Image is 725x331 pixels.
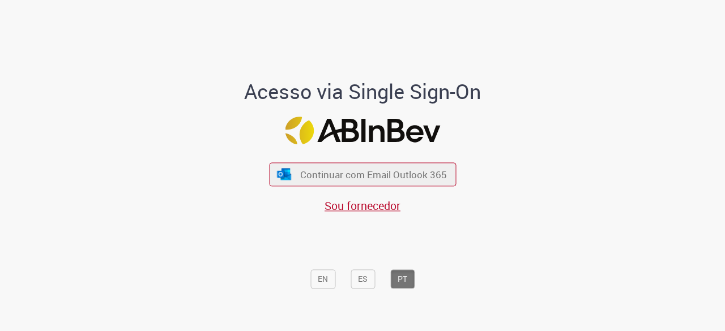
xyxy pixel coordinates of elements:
[269,163,456,186] button: ícone Azure/Microsoft 360 Continuar com Email Outlook 365
[206,81,520,104] h1: Acesso via Single Sign-On
[325,198,400,213] a: Sou fornecedor
[351,270,375,289] button: ES
[310,270,335,289] button: EN
[300,168,447,181] span: Continuar com Email Outlook 365
[390,270,415,289] button: PT
[285,117,440,144] img: Logo ABInBev
[276,168,292,180] img: ícone Azure/Microsoft 360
